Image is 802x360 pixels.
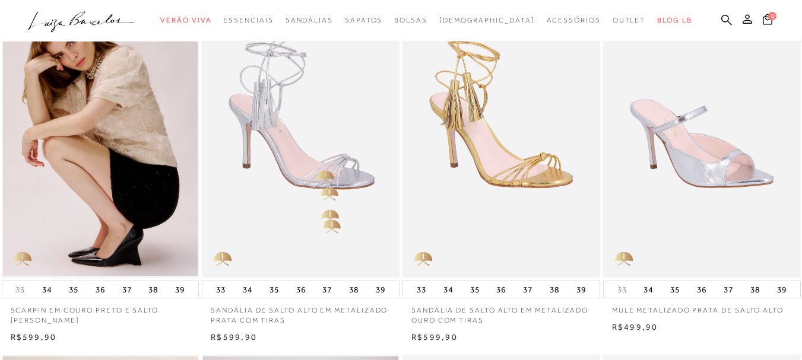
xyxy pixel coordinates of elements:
a: MULE METALIZADO PRATA DE SALTO ALTO [603,298,801,316]
a: SANDÁLIA DE SALTO ALTO EM METALIZADO OURO COM TIRAS [402,298,600,326]
button: 37 [119,281,135,298]
button: 39 [774,281,790,298]
a: categoryNavScreenReaderText [345,9,382,31]
a: noSubCategoriesText [439,9,535,31]
button: 35 [65,281,82,298]
span: [DEMOGRAPHIC_DATA] [439,16,535,24]
button: 34 [440,281,457,298]
a: SCARPIN EM COURO PRETO E SALTO [PERSON_NAME] [2,298,199,326]
img: golden_caliandra_v6.png [603,242,645,278]
img: golden_caliandra_v6.png [402,242,444,278]
a: categoryNavScreenReaderText [547,9,601,31]
button: 34 [39,281,55,298]
button: 36 [493,281,509,298]
img: golden_caliandra_v6.png [202,242,243,278]
span: R$599,90 [411,332,458,342]
button: 38 [345,281,362,298]
span: 0 [768,12,776,20]
button: 33 [413,281,430,298]
button: 39 [172,281,188,298]
a: SANDÁLIA DE SALTO ALTO EM METALIZADO PRATA COM TIRAS [202,298,400,326]
span: R$599,90 [211,332,257,342]
span: Sapatos [345,16,382,24]
button: 36 [293,281,309,298]
button: 37 [519,281,536,298]
span: Verão Viva [160,16,211,24]
a: categoryNavScreenReaderText [160,9,211,31]
button: 33 [614,284,630,295]
span: Outlet [613,16,646,24]
button: 0 [759,13,776,29]
button: 37 [319,281,335,298]
span: Essenciais [223,16,273,24]
button: 37 [720,281,737,298]
a: BLOG LB [657,9,692,31]
button: 39 [573,281,589,298]
button: 36 [92,281,109,298]
a: categoryNavScreenReaderText [223,9,273,31]
span: Sandálias [286,16,333,24]
button: 36 [693,281,710,298]
button: 34 [239,281,256,298]
span: Bolsas [394,16,427,24]
button: 35 [667,281,683,298]
span: BLOG LB [657,16,692,24]
button: 33 [213,281,229,298]
span: Acessórios [547,16,601,24]
span: R$599,90 [11,332,57,342]
span: R$499,90 [612,322,658,332]
a: categoryNavScreenReaderText [394,9,427,31]
a: categoryNavScreenReaderText [613,9,646,31]
a: categoryNavScreenReaderText [286,9,333,31]
button: 38 [145,281,161,298]
button: 38 [747,281,763,298]
img: golden_caliandra_v6.png [2,242,43,278]
button: 33 [12,284,28,295]
button: 34 [640,281,657,298]
button: 35 [266,281,283,298]
button: 38 [546,281,563,298]
button: 35 [467,281,483,298]
button: 39 [372,281,389,298]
